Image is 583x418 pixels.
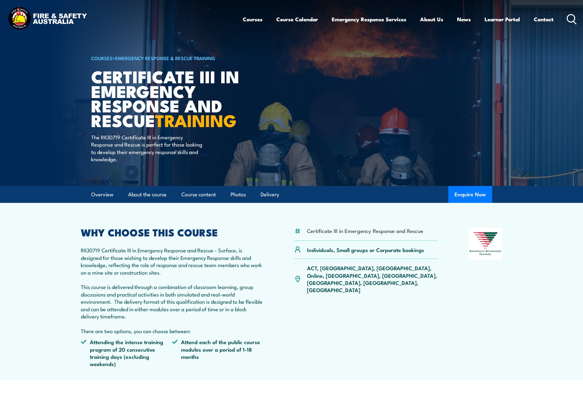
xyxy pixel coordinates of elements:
[448,186,492,203] button: Enquire Now
[91,54,112,61] a: COURSES
[307,246,424,253] p: Individuals, Small groups or Corporate bookings
[261,186,279,203] a: Delivery
[172,338,263,368] li: Attend each of the public course modules over a period of 1-18 months
[81,338,172,368] li: Attending the intense training program of 20 consecutive training days (excluding weekends)
[181,186,216,203] a: Course content
[307,264,438,294] p: ACT, [GEOGRAPHIC_DATA], [GEOGRAPHIC_DATA], Online, [GEOGRAPHIC_DATA], [GEOGRAPHIC_DATA], [GEOGRAP...
[81,228,264,236] h2: WHY CHOOSE THIS COURSE
[91,54,246,62] h6: >
[155,107,237,133] strong: TRAINING
[485,11,520,28] a: Learner Portal
[534,11,554,28] a: Contact
[91,186,113,203] a: Overview
[231,186,246,203] a: Photos
[332,11,406,28] a: Emergency Response Services
[81,246,264,334] p: RII30719 Certificate III in Emergency Response and Rescue - Surface, is designed for those wishin...
[91,69,246,127] h1: Certificate III in Emergency Response and Rescue
[307,227,423,234] li: Certificate III in Emergency Response and Rescue
[420,11,443,28] a: About Us
[243,11,263,28] a: Courses
[469,228,502,260] img: Nationally Recognised Training logo.
[91,133,206,163] p: The RII30719 Certificate III in Emergency Response and Rescue is perfect for those looking to dev...
[115,54,215,61] a: Emergency Response & Rescue Training
[128,186,167,203] a: About the course
[276,11,318,28] a: Course Calendar
[457,11,471,28] a: News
